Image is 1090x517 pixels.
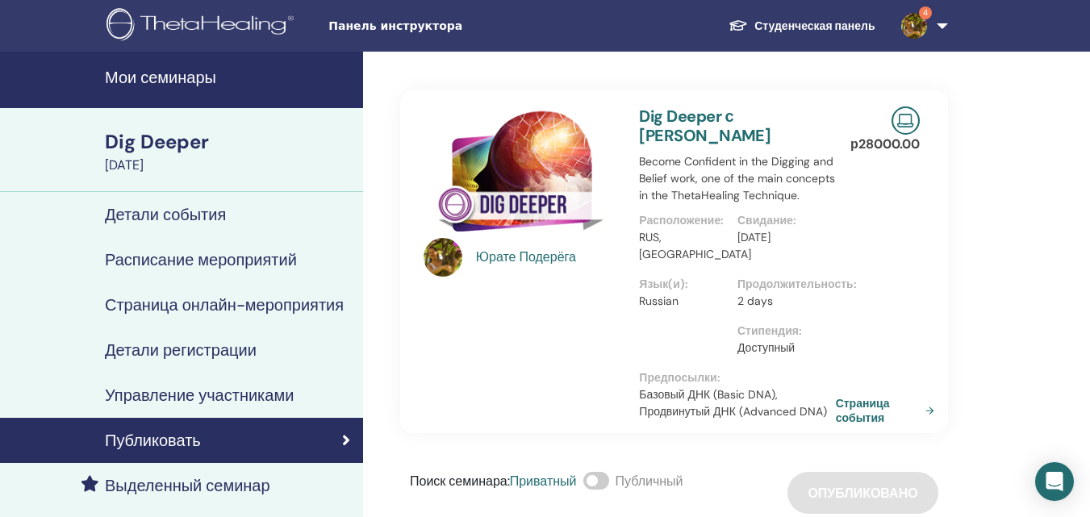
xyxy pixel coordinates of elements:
[95,128,363,175] a: Dig Deeper[DATE]
[105,156,353,175] div: [DATE]
[639,229,728,263] p: RUS, [GEOGRAPHIC_DATA]
[639,106,771,146] a: Dig Deeper с [PERSON_NAME]
[328,18,570,35] span: Панель инструктора
[737,229,826,246] p: [DATE]
[106,8,299,44] img: logo.png
[105,205,226,224] h4: Детали события
[639,212,728,229] p: Расположение :
[105,295,344,315] h4: Страница онлайн-мероприятия
[105,476,270,495] h4: Выделенный семинар
[737,323,826,340] p: Стипендия :
[639,276,728,293] p: Язык(и) :
[737,212,826,229] p: Свидание :
[105,68,353,87] h4: Мои семинары
[836,396,941,425] a: Страница события
[105,250,297,269] h4: Расписание мероприятий
[716,11,887,41] a: Студенческая панель
[729,19,748,32] img: graduation-cap-white.svg
[105,340,257,360] h4: Детали регистрации
[901,13,927,39] img: default.jpg
[1035,462,1074,501] div: Open Intercom Messenger
[410,473,510,490] span: Поиск семинара :
[616,473,683,490] span: Публичный
[424,106,620,243] img: Dig Deeper
[737,276,826,293] p: Продолжительность :
[424,238,462,277] img: default.jpg
[892,106,920,135] img: Live Online Seminar
[105,386,294,405] h4: Управление участниками
[105,128,353,156] div: Dig Deeper
[476,248,623,267] a: Юрате Подерёга
[639,369,835,386] p: Предпосылки :
[105,431,201,450] h4: Публиковать
[510,473,577,490] span: Приватный
[919,6,932,19] span: 4
[639,293,728,310] p: Russian
[639,386,835,420] p: Базовый ДНК (Basic DNA), Продвинутый ДНК (Advanced DNA)
[737,293,826,310] p: 2 days
[850,135,920,154] p: р 28000.00
[639,153,835,204] p: Become Confident in the Digging and Belief work, one of the main concepts in the ThetaHealing Tec...
[737,340,826,356] p: Доступный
